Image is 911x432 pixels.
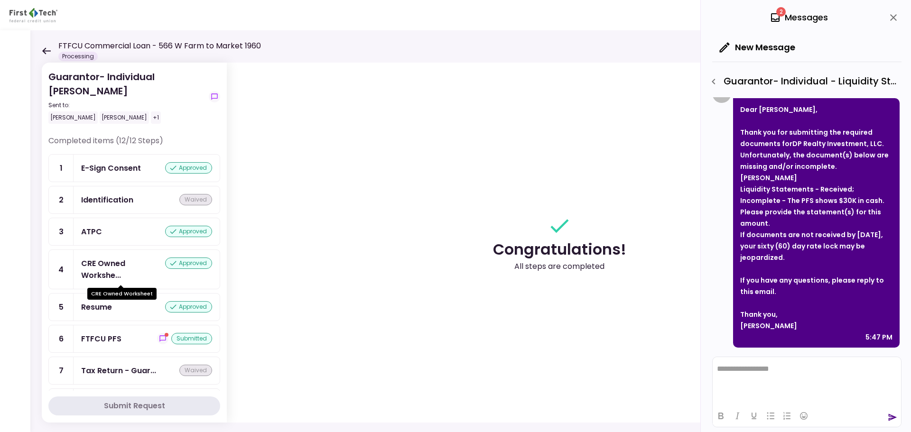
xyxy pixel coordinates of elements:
[48,396,220,415] button: Submit Request
[81,194,133,206] div: Identification
[48,70,205,124] div: Guarantor- Individual [PERSON_NAME]
[48,135,220,154] div: Completed items (12/12 Steps)
[58,40,261,52] h1: FTFCU Commercial Loan - 566 W Farm to Market 1960
[746,409,762,423] button: Underline
[792,139,882,148] strong: DP Realty Investment, LLC
[740,150,889,171] strong: Unfortunately, the document(s) below are missing and/or incomplete.
[48,101,205,110] div: Sent to:
[740,127,892,149] div: Thank you for submitting the required documents for .
[779,409,795,423] button: Numbered list
[796,409,812,423] button: Emojis
[165,257,212,269] div: approved
[209,91,220,102] button: show-messages
[171,333,212,344] div: submitted
[740,320,892,331] div: [PERSON_NAME]
[49,250,74,289] div: 4
[81,162,141,174] div: E-Sign Consent
[157,333,168,344] button: show-messages
[48,357,220,385] a: 7Tax Return - Guarantorwaived
[48,111,98,124] div: [PERSON_NAME]
[48,186,220,214] a: 2Identificationwaived
[713,357,901,404] iframe: Rich Text Area
[493,238,626,261] div: Congratulations!
[9,8,57,22] img: Partner icon
[740,184,854,194] strong: Liquidity Statements - Received;
[740,309,892,320] div: Thank you,
[179,194,212,205] div: waived
[762,409,779,423] button: Bullet list
[740,173,797,183] strong: [PERSON_NAME]
[49,389,74,416] div: 8
[49,357,74,384] div: 7
[165,301,212,313] div: approved
[81,226,102,238] div: ATPC
[48,154,220,182] a: 1E-Sign Consentapproved
[770,10,828,25] div: Messages
[165,226,212,237] div: approved
[48,388,220,416] a: 8IRS Form 4506-T Guarantorwaived
[740,196,884,228] strong: Incomplete - The PFS shows $30K in cash. Please provide the statement(s) for this amount.
[49,155,74,182] div: 1
[48,249,220,289] a: 4CRE Owned Worksheetapproved
[165,162,212,174] div: approved
[81,333,121,345] div: FTFCU PFS
[706,74,902,90] div: Guarantor- Individual - Liquidity Statements - Guarantor
[81,365,156,377] div: Tax Return - Guarantor
[104,400,165,412] div: Submit Request
[48,293,220,321] a: 5Resumeapproved
[100,111,149,124] div: [PERSON_NAME]
[49,218,74,245] div: 3
[865,331,892,343] div: 5:47 PM
[58,52,98,61] div: Processing
[49,325,74,352] div: 6
[713,409,729,423] button: Bold
[81,257,165,281] div: CRE Owned Worksheet
[151,111,161,124] div: +1
[49,186,74,213] div: 2
[712,35,803,60] button: New Message
[885,9,902,26] button: close
[776,7,786,17] span: 2
[48,218,220,246] a: 3ATPCapproved
[81,301,112,313] div: Resume
[740,275,892,297] div: If you have any questions, please reply to this email.
[87,288,157,300] div: CRE Owned Worksheet
[514,261,604,272] div: All steps are completed
[740,104,892,115] div: Dear [PERSON_NAME],
[740,229,892,263] div: If documents are not received by [DATE], your sixty (60) day rate lock may be jeopardized.
[49,294,74,321] div: 5
[179,365,212,376] div: waived
[48,325,220,353] a: 6FTFCU PFSshow-messagessubmitted
[729,409,745,423] button: Italic
[888,413,897,422] button: send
